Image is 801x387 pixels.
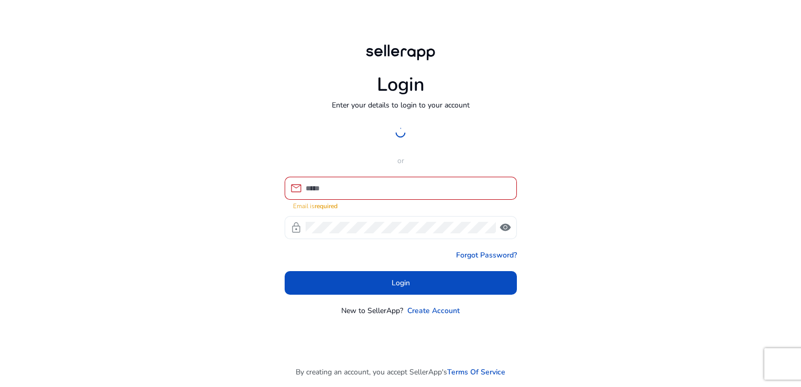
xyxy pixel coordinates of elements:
h1: Login [377,73,425,96]
a: Terms Of Service [447,367,505,378]
span: lock [290,221,302,234]
a: Create Account [407,305,460,316]
a: Forgot Password? [456,250,517,261]
span: mail [290,182,302,195]
span: visibility [499,221,512,234]
button: Login [285,271,517,295]
p: Enter your details to login to your account [332,100,470,111]
p: or [285,155,517,166]
mat-error: Email is [293,200,508,211]
strong: required [315,202,338,210]
span: Login [392,277,410,288]
p: New to SellerApp? [341,305,403,316]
